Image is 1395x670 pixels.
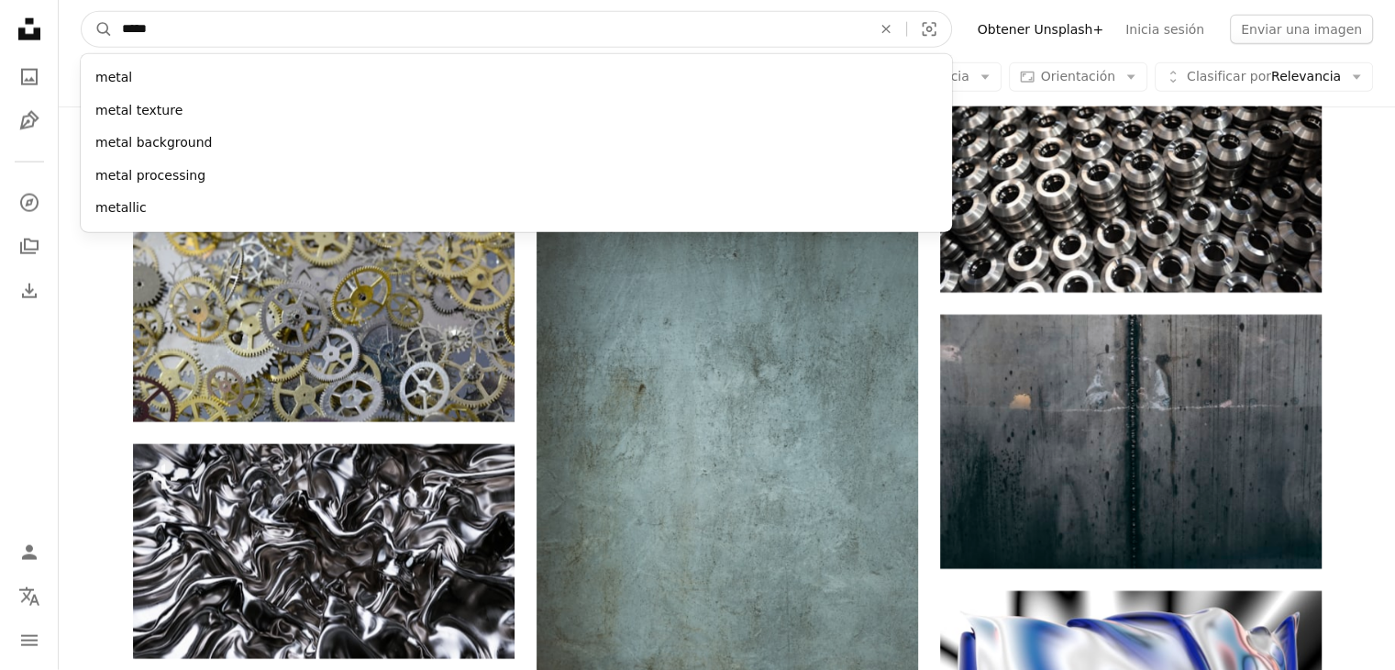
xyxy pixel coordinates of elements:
[11,59,48,95] a: Fotos
[133,165,515,422] img: Accesorio con tachuelas doradas y plateadas
[866,12,906,47] button: Borrar
[1009,62,1147,92] button: Orientación
[81,61,952,95] div: metal
[81,95,952,128] div: metal texture
[940,157,1322,173] a: una gran cantidad de bridas metálicas colocadas una encima de la otra
[133,285,515,301] a: Accesorio con tachuelas doradas y plateadas
[11,11,48,51] a: Inicio — Unsplash
[11,103,48,140] a: Ilustraciones
[81,160,952,193] div: metal processing
[11,273,48,309] a: Historial de descargas
[1114,15,1215,44] a: Inicia sesión
[133,444,515,659] img: Un primer plano de una superficie metálica con líneas onduladas
[11,578,48,615] button: Idioma
[11,184,48,221] a: Explorar
[11,229,48,265] a: Colecciones
[133,542,515,559] a: Un primer plano de una superficie metálica con líneas onduladas
[907,12,951,47] button: Búsqueda visual
[1041,69,1115,84] span: Orientación
[81,192,952,225] div: metallic
[940,315,1322,569] img: un primer plano de una puerta de metal con gotas de agua
[1187,69,1271,84] span: Clasificar por
[967,15,1114,44] a: Obtener Unsplash+
[940,39,1322,293] img: una gran cantidad de bridas metálicas colocadas una encima de la otra
[11,534,48,571] a: Iniciar sesión / Registrarse
[940,433,1322,450] a: un primer plano de una puerta de metal con gotas de agua
[1230,15,1373,44] button: Enviar una imagen
[81,127,952,160] div: metal background
[82,12,113,47] button: Buscar en Unsplash
[81,11,952,48] form: Encuentra imágenes en todo el sitio
[1187,68,1341,86] span: Relevancia
[1155,62,1373,92] button: Clasificar porRelevancia
[537,497,918,514] a: Una foto en blanco y negro de una pared
[11,622,48,659] button: Menú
